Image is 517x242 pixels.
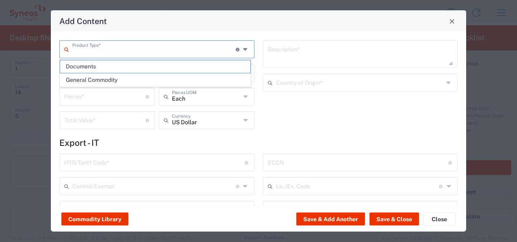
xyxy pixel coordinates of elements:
span: General Commodity [60,74,250,86]
button: Save & Close [369,213,419,226]
h4: Add Content [59,15,107,27]
span: Documents [60,60,250,73]
button: Commodity Library [61,213,128,226]
button: Save & Add Another [296,213,365,226]
button: Close [423,213,456,226]
button: Close [446,15,458,27]
h4: Export - IT [59,138,458,148]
